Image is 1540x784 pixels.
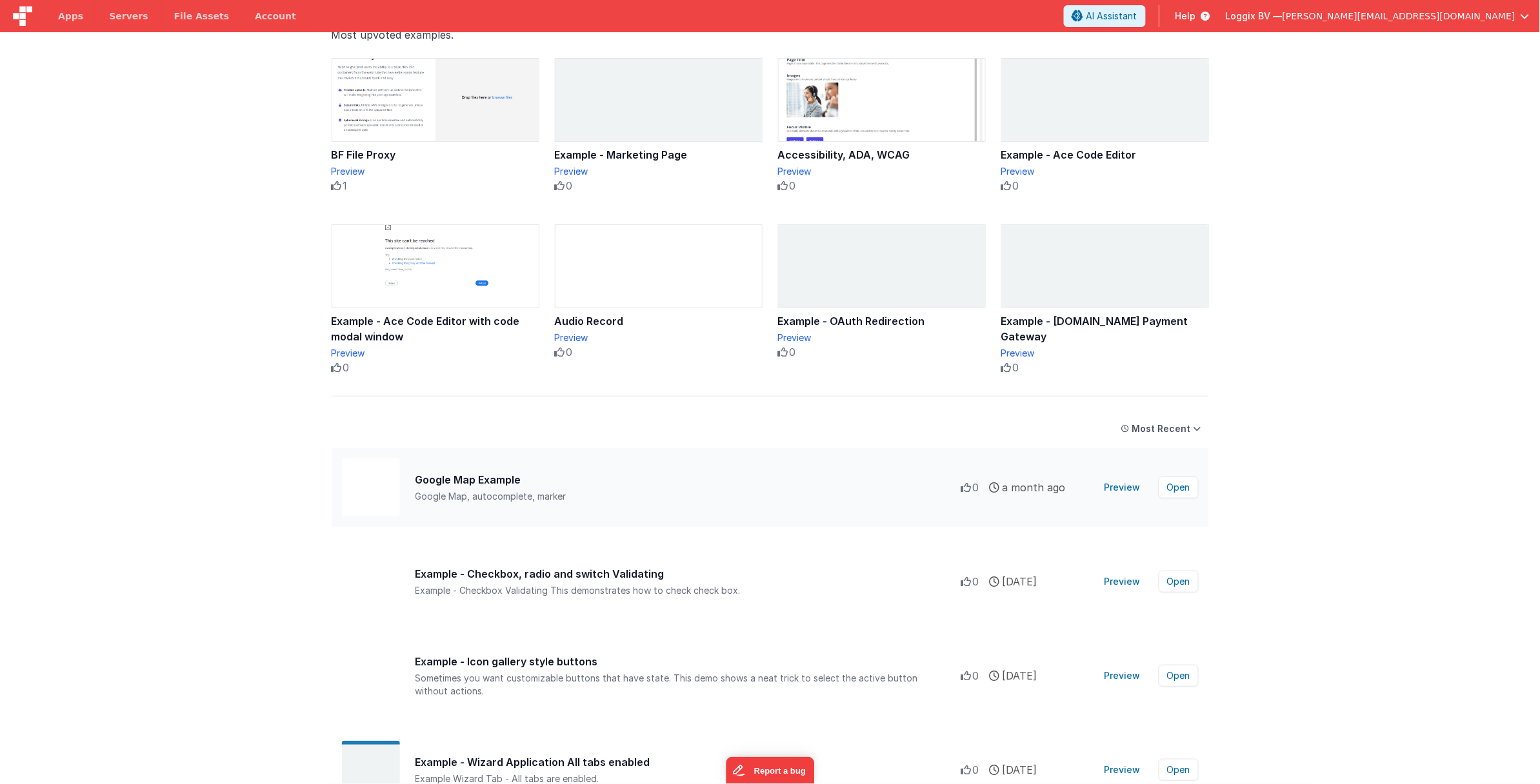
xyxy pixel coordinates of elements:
[332,347,539,360] div: Preview
[790,344,796,360] span: 0
[973,762,979,778] span: 0
[778,331,986,344] div: Preview
[415,754,961,770] div: Example - Wizard Application All tabs enabled
[973,668,979,683] span: 0
[1003,480,1066,495] span: a month ago
[555,147,763,162] div: Example - Marketing Page
[1159,571,1199,593] button: Open
[778,313,986,329] div: Example - OAuth Redirection
[1097,665,1148,686] button: Preview
[343,178,348,193] span: 1
[1001,313,1209,344] div: Example - [DOMAIN_NAME] Payment Gateway
[778,165,986,178] div: Preview
[1013,178,1019,193] span: 0
[1003,574,1037,589] span: [DATE]
[415,566,961,582] div: Example - Checkbox, radio and switch Validating
[1097,759,1148,780] button: Preview
[726,757,814,784] iframe: Marker.io feedback button
[1003,668,1037,683] span: [DATE]
[1086,10,1137,23] span: AI Assistant
[778,147,986,162] div: Accessibility, ADA, WCAG
[1064,5,1146,27] button: AI Assistant
[1114,417,1209,440] button: Most Recent
[332,165,539,178] div: Preview
[343,360,350,375] span: 0
[415,490,961,503] div: Google Map, autocomplete, marker
[555,165,763,178] div: Preview
[332,27,1209,43] div: Most upvoted examples.
[415,654,961,669] div: Example - Icon gallery style buttons
[1001,165,1209,178] div: Preview
[332,147,539,162] div: BF File Proxy
[566,344,573,360] span: 0
[1013,360,1019,375] span: 0
[1159,476,1199,498] button: Open
[58,10,83,23] span: Apps
[1283,10,1515,23] span: [PERSON_NAME][EMAIL_ADDRESS][DOMAIN_NAME]
[1001,147,1209,162] div: Example - Ace Code Editor
[1159,665,1199,687] button: Open
[1001,347,1209,360] div: Preview
[973,480,979,495] span: 0
[1159,759,1199,781] button: Open
[1003,762,1037,778] span: [DATE]
[174,10,230,23] span: File Assets
[1226,10,1283,23] span: Loggix BV —
[1132,422,1191,435] div: Most Recent
[1175,10,1196,23] span: Help
[1097,477,1148,498] button: Preview
[332,313,539,344] div: Example - Ace Code Editor with code modal window
[109,10,148,23] span: Servers
[973,574,979,589] span: 0
[415,672,961,698] div: Sometimes you want customizable buttons that have state. This demo shows a neat trick to select t...
[555,331,763,344] div: Preview
[555,313,763,329] div: Audio Record
[1097,571,1148,592] button: Preview
[1226,10,1530,23] button: Loggix BV — [PERSON_NAME][EMAIL_ADDRESS][DOMAIN_NAME]
[415,584,961,597] div: Example - Checkbox Validating This demonstrates how to check check box.
[415,472,961,487] div: Google Map Example
[790,178,796,193] span: 0
[566,178,573,193] span: 0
